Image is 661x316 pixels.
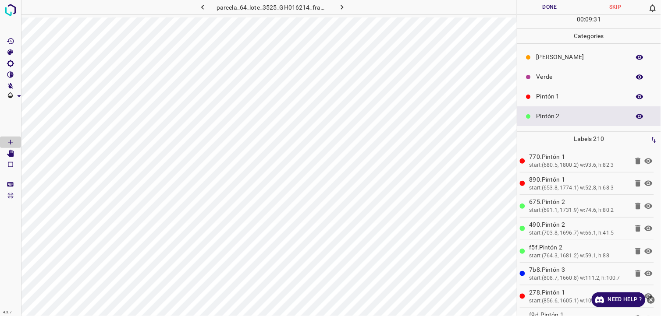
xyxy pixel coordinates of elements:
[530,207,629,214] div: start:(691.1, 1731.9) w:74.6, h:80.2
[530,220,629,229] p: 490.Pintón 2
[530,162,629,169] div: start:(680.5, 1800.2) w:93.6, h:82.3
[530,265,629,274] p: 7b8.Pintón 3
[592,292,646,307] a: Need Help ?
[530,288,629,297] p: 278.Pintón 1
[520,132,658,146] p: Labels 210
[530,252,629,260] div: start:(764.3, 1681.2) w:59.1, h:88
[517,87,661,106] div: Pintón 1
[530,229,629,237] div: start:(703.8, 1696.7) w:66.1, h:41.5
[530,152,629,162] p: 770.Pintón 1
[530,274,629,282] div: start:(808.7, 1660.8) w:111.2, h:100.7
[577,15,584,24] p: 00
[517,47,661,67] div: [PERSON_NAME]
[530,243,629,252] p: f5f.Pintón 2
[594,15,601,24] p: 31
[517,29,661,43] p: Categories
[537,72,626,81] p: Verde
[577,15,601,28] div: : :
[517,106,661,126] div: Pintón 2
[530,175,629,184] p: 890.Pintón 1
[530,184,629,192] div: start:(653.8, 1774.1) w:52.8, h:68.3
[530,297,629,305] div: start:(856.6, 1605.1) w:104.2, h:75.3
[217,2,328,14] h6: parcela_64_lote_3525_GH016214_frame_00274_265098.jpg
[537,92,626,101] p: Pintón 1
[3,2,18,18] img: logo
[1,309,14,316] div: 4.3.7
[537,112,626,121] p: Pintón 2
[646,292,657,307] button: close-help
[537,53,626,62] p: [PERSON_NAME]
[530,197,629,207] p: 675.Pintón 2
[517,126,661,146] div: Pintón 3
[517,67,661,87] div: Verde
[586,15,593,24] p: 09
